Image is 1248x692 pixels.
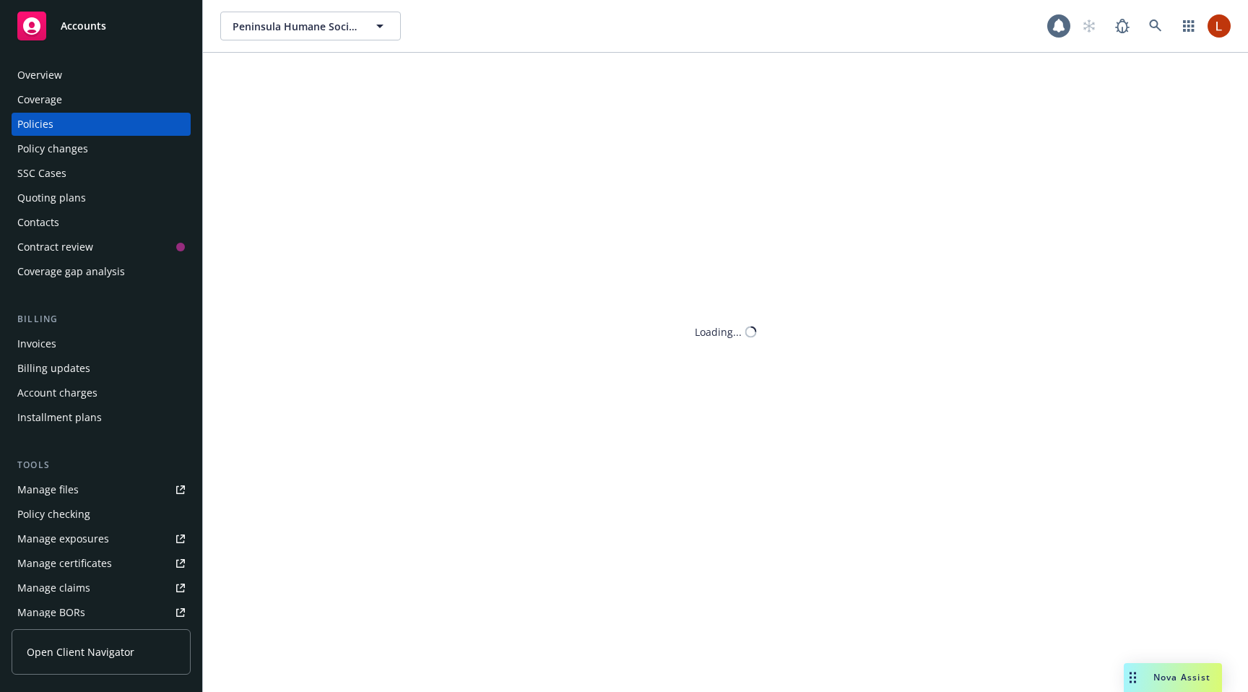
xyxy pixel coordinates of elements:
div: Quoting plans [17,186,86,209]
a: Installment plans [12,406,191,429]
div: Manage files [17,478,79,501]
div: Contract review [17,235,93,259]
span: Peninsula Humane Society & SPCA [233,19,357,34]
div: Manage certificates [17,552,112,575]
div: SSC Cases [17,162,66,185]
div: Contacts [17,211,59,234]
div: Coverage [17,88,62,111]
a: Policy checking [12,503,191,526]
a: SSC Cases [12,162,191,185]
div: Overview [17,64,62,87]
button: Nova Assist [1124,663,1222,692]
a: Policy changes [12,137,191,160]
div: Manage claims [17,576,90,600]
div: Installment plans [17,406,102,429]
div: Tools [12,458,191,472]
div: Policies [17,113,53,136]
img: photo [1208,14,1231,38]
a: Account charges [12,381,191,405]
span: Open Client Navigator [27,644,134,659]
a: Invoices [12,332,191,355]
span: Nova Assist [1153,671,1210,683]
a: Report a Bug [1108,12,1137,40]
div: Invoices [17,332,56,355]
div: Billing updates [17,357,90,380]
a: Billing updates [12,357,191,380]
div: Billing [12,312,191,326]
div: Account charges [17,381,97,405]
a: Manage files [12,478,191,501]
div: Coverage gap analysis [17,260,125,283]
a: Manage BORs [12,601,191,624]
a: Overview [12,64,191,87]
div: Manage exposures [17,527,109,550]
a: Manage exposures [12,527,191,550]
a: Manage claims [12,576,191,600]
div: Policy changes [17,137,88,160]
button: Peninsula Humane Society & SPCA [220,12,401,40]
div: Manage BORs [17,601,85,624]
a: Start snowing [1075,12,1104,40]
a: Search [1141,12,1170,40]
div: Policy checking [17,503,90,526]
div: Drag to move [1124,663,1142,692]
a: Switch app [1174,12,1203,40]
a: Accounts [12,6,191,46]
span: Accounts [61,20,106,32]
a: Contract review [12,235,191,259]
a: Coverage gap analysis [12,260,191,283]
a: Policies [12,113,191,136]
a: Coverage [12,88,191,111]
a: Quoting plans [12,186,191,209]
a: Manage certificates [12,552,191,575]
a: Contacts [12,211,191,234]
div: Loading... [695,324,742,339]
